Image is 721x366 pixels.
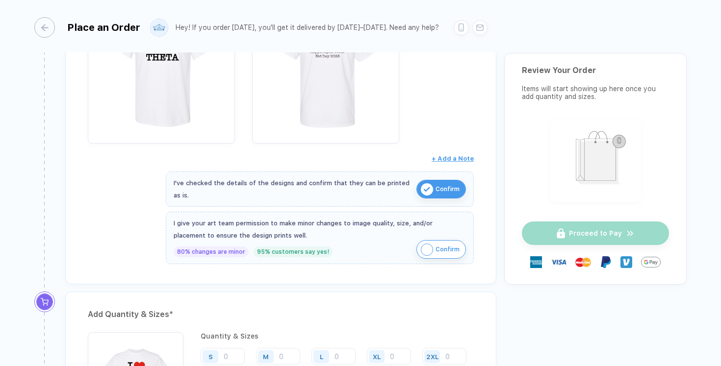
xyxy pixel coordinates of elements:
[208,353,213,360] div: S
[174,217,466,242] div: I give your art team permission to make minor changes to image quality, size, and/or placement to...
[620,256,632,268] img: Venmo
[421,183,433,195] img: icon
[320,353,323,360] div: L
[436,181,460,197] span: Confirm
[201,332,474,340] div: Quantity & Sizes
[67,22,140,33] div: Place an Order
[416,180,466,198] button: iconConfirm
[436,242,460,257] span: Confirm
[530,256,542,268] img: express
[522,66,669,75] div: Review Your Order
[555,124,636,195] img: shopping_bag.png
[151,19,168,36] img: user profile
[88,307,474,322] div: Add Quantity & Sizes
[432,151,474,167] button: + Add a Note
[174,246,249,257] div: 80% changes are minor
[421,244,433,256] img: icon
[263,353,269,360] div: M
[600,256,612,268] img: Paypal
[522,85,669,100] div: Items will start showing up here once you add quantity and sizes.
[426,353,438,360] div: 2XL
[575,254,591,270] img: master-card
[432,155,474,162] span: + Add a Note
[373,353,381,360] div: XL
[176,24,439,32] div: Hey! If you order [DATE], you'll get it delivered by [DATE]–[DATE]. Need any help?
[416,240,466,259] button: iconConfirm
[174,177,412,201] div: I've checked the details of the designs and confirm that they can be printed as is.
[551,254,566,270] img: visa
[641,252,661,272] img: GPay
[254,246,333,257] div: 95% customers say yes!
